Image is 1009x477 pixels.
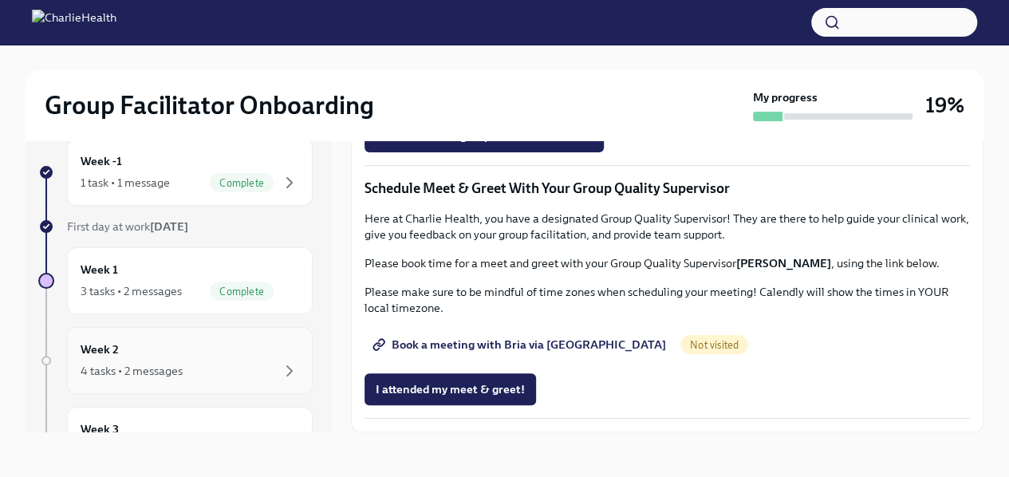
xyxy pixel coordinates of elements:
div: 4 tasks • 2 messages [81,363,183,379]
img: CharlieHealth [32,10,116,35]
div: 3 tasks • 2 messages [81,283,182,299]
strong: [DATE] [150,219,188,234]
span: Complete [210,286,274,298]
button: I attended my meet & greet! [365,373,536,405]
span: Complete [210,177,274,189]
strong: [PERSON_NAME] [736,256,831,270]
a: Book a meeting with Bria via [GEOGRAPHIC_DATA] [365,329,677,361]
p: Please book time for a meet and greet with your Group Quality Supervisor , using the link below. [365,255,970,271]
h2: Group Facilitator Onboarding [45,89,374,121]
span: Book a meeting with Bria via [GEOGRAPHIC_DATA] [376,337,666,353]
p: Please make sure to be mindful of time zones when scheduling your meeting! Calendly will show the... [365,284,970,316]
a: Week 3 [38,407,313,474]
a: Week 24 tasks • 2 messages [38,327,313,394]
strong: My progress [753,89,818,105]
p: Schedule Meet & Greet With Your Group Quality Supervisor [365,179,970,198]
a: First day at work[DATE] [38,219,313,235]
p: Here at Charlie Health, you have a designated Group Quality Supervisor! They are there to help gu... [365,211,970,242]
a: Week -11 task • 1 messageComplete [38,139,313,206]
span: Not visited [680,339,748,351]
h6: Week -1 [81,152,122,170]
h3: 19% [925,91,964,120]
h6: Week 1 [81,261,118,278]
span: I attended my meet & greet! [376,381,525,397]
h6: Week 2 [81,341,119,358]
a: Week 13 tasks • 2 messagesComplete [38,247,313,314]
div: 1 task • 1 message [81,175,170,191]
h6: Week 3 [81,420,119,438]
span: First day at work [67,219,188,234]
